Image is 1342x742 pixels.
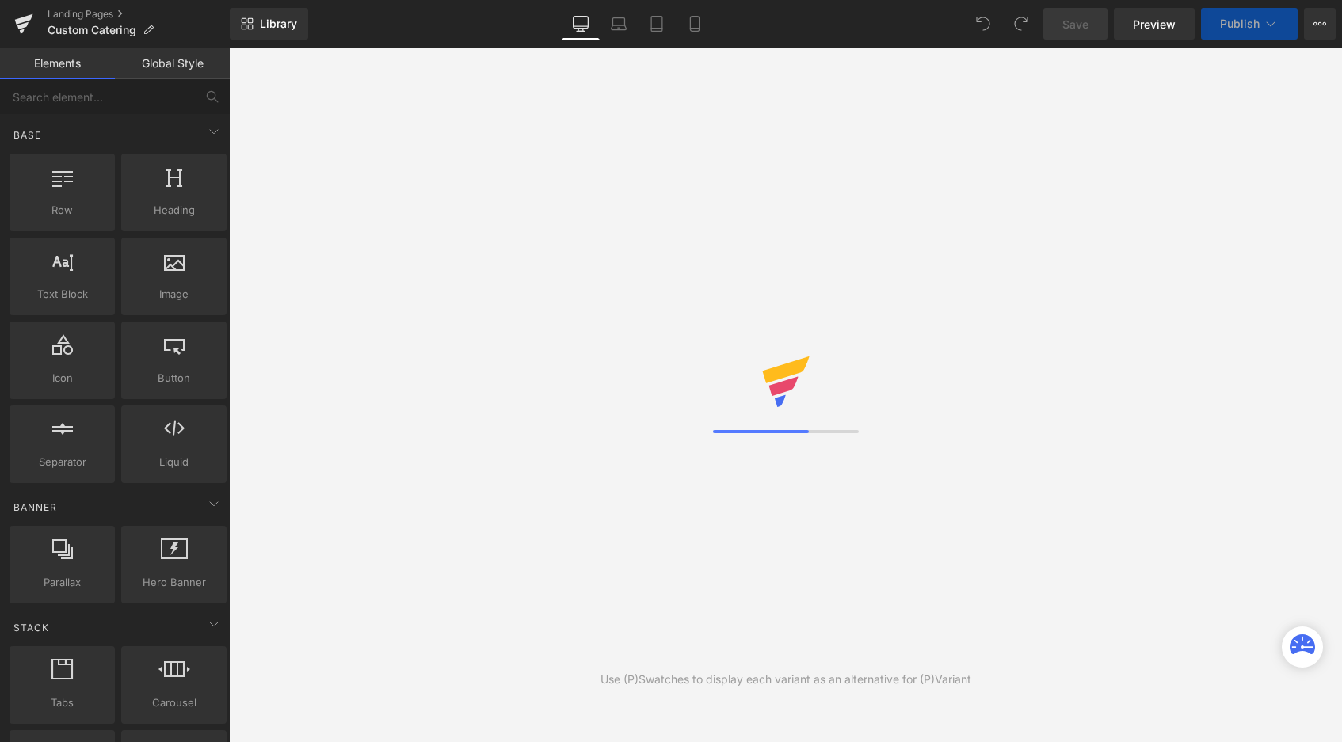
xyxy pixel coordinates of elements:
span: Carousel [126,694,222,711]
span: Hero Banner [126,574,222,591]
span: Stack [12,620,51,635]
a: Mobile [676,8,714,40]
span: Text Block [14,286,110,303]
span: Icon [14,370,110,386]
span: Parallax [14,574,110,591]
a: New Library [230,8,308,40]
span: Publish [1220,17,1260,30]
span: Library [260,17,297,31]
button: Undo [967,8,999,40]
a: Desktop [562,8,600,40]
span: Row [14,202,110,219]
span: Heading [126,202,222,219]
div: Use (P)Swatches to display each variant as an alternative for (P)Variant [600,671,971,688]
button: More [1304,8,1336,40]
a: Global Style [115,48,230,79]
span: Image [126,286,222,303]
span: Banner [12,500,59,515]
a: Laptop [600,8,638,40]
span: Preview [1133,16,1176,32]
button: Redo [1005,8,1037,40]
a: Tablet [638,8,676,40]
a: Preview [1114,8,1195,40]
span: Custom Catering [48,24,136,36]
span: Tabs [14,694,110,711]
a: Landing Pages [48,8,230,21]
button: Publish [1201,8,1298,40]
span: Liquid [126,454,222,470]
span: Base [12,127,43,143]
span: Save [1062,16,1088,32]
span: Separator [14,454,110,470]
span: Button [126,370,222,386]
